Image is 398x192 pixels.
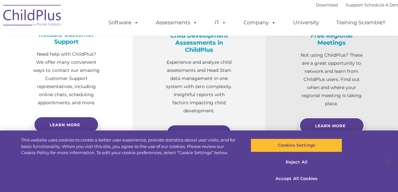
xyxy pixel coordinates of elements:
[346,2,363,7] a: Support
[316,2,338,7] a: Download
[251,172,342,186] button: Accept All Cookies
[237,16,282,29] a: Company
[251,155,342,169] button: Reject All
[208,16,233,29] a: IT
[149,16,204,29] a: Assessments
[21,137,239,156] div: This website uses cookies to create a better user experience, provide statistics about user visit...
[89,69,117,74] span: Phone number
[167,125,231,141] a: Learn More
[102,16,145,29] a: Software
[298,32,366,46] h4: Free Regional Meetings
[50,122,80,127] span: Learn more
[32,50,100,107] p: Need help with ChildPlus? We offer many convenient ways to contact our amazing Customer Support r...
[330,16,392,29] a: Training Scramble!!
[287,16,326,29] a: University
[251,139,342,152] button: Cookies Settings
[298,51,366,108] p: Not using ChildPlus? These are a great opportunity to network and learn from ChildPlus users. Fin...
[299,118,364,134] a: Learn More
[165,32,233,53] h4: Child Development Assessments in ChildPlus
[165,58,233,115] p: Experience and analyze child assessments and Head Start data management in one system with zero c...
[380,153,395,168] button: Close
[89,43,109,48] span: Last name
[32,31,100,45] h4: Reliable Customer Support
[34,117,99,133] a: Learn more
[315,123,346,128] span: Learn More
